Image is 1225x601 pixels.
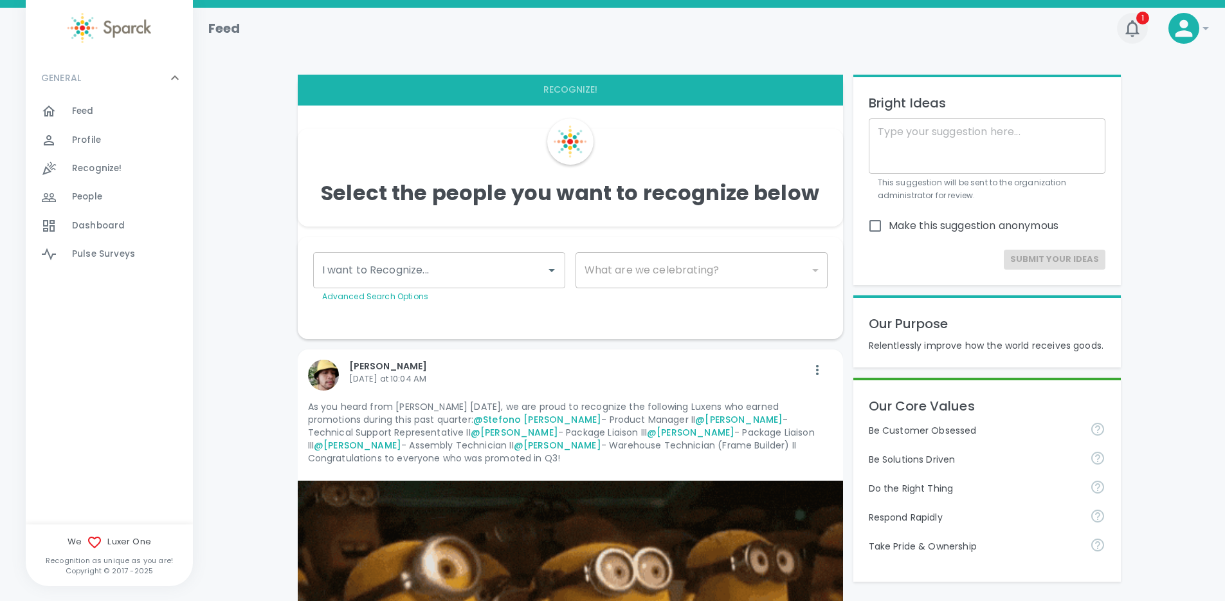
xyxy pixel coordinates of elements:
[695,413,783,426] a: @[PERSON_NAME]
[878,176,1096,202] p: This suggestion will be sent to the organization administrator for review.
[321,180,819,206] h4: Select the people you want to recognize below
[26,566,193,576] p: Copyright © 2017 - 2025
[349,360,807,373] p: [PERSON_NAME]
[1136,12,1149,24] span: 1
[26,154,193,183] a: Recognize!
[298,75,843,106] div: interaction tabs
[543,261,561,279] button: Open
[72,219,125,232] span: Dashboard
[68,13,151,43] img: Sparck logo
[26,535,193,550] span: We Luxer One
[208,18,240,39] h1: Feed
[869,511,1080,524] p: Respond Rapidly
[308,400,833,465] p: As you heard from [PERSON_NAME] [DATE], we are proud to recognize the following Luxens who earned...
[26,240,193,268] a: Pulse Surveys
[1090,508,1105,524] svg: Respond Rapidly
[349,373,807,385] p: [DATE] at 10:04 AM
[1117,13,1148,44] button: 1
[554,125,586,158] img: Sparck Logo
[647,426,734,439] a: @[PERSON_NAME]
[322,291,428,302] a: Advanced Search Options
[1090,450,1105,466] svg: Be Solutions Driven
[26,183,193,211] a: People
[869,453,1080,466] p: Be Solutions Driven
[1090,537,1105,553] svg: Take Pride & Ownership
[1090,479,1105,495] svg: Do the Right Thing
[1090,421,1105,437] svg: Be Customer Obsessed
[26,555,193,566] p: Recognition as unique as you are!
[308,360,339,391] img: Picture of Marlon Beltran
[41,71,81,84] p: GENERAL
[869,93,1105,113] p: Bright Ideas
[26,97,193,273] div: GENERAL
[72,162,122,175] span: Recognize!
[869,396,1105,416] p: Our Core Values
[26,126,193,154] a: Profile
[514,439,601,452] a: @[PERSON_NAME]
[72,105,94,118] span: Feed
[26,59,193,97] div: GENERAL
[869,424,1080,437] p: Be Customer Obsessed
[26,13,193,43] a: Sparck logo
[26,212,193,240] a: Dashboard
[72,248,135,261] span: Pulse Surveys
[26,97,193,125] a: Feed
[869,339,1105,352] p: Relentlessly improve how the world receives goods.
[869,540,1080,553] p: Take Pride & Ownership
[889,218,1059,234] span: Make this suggestion anonymous
[72,190,102,203] span: People
[314,439,401,452] a: @[PERSON_NAME]
[72,134,101,147] span: Profile
[869,482,1080,495] p: Do the Right Thing
[471,426,558,439] a: @[PERSON_NAME]
[298,75,843,106] button: Recognize!
[473,413,601,426] a: @Stefono [PERSON_NAME]
[869,313,1105,334] p: Our Purpose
